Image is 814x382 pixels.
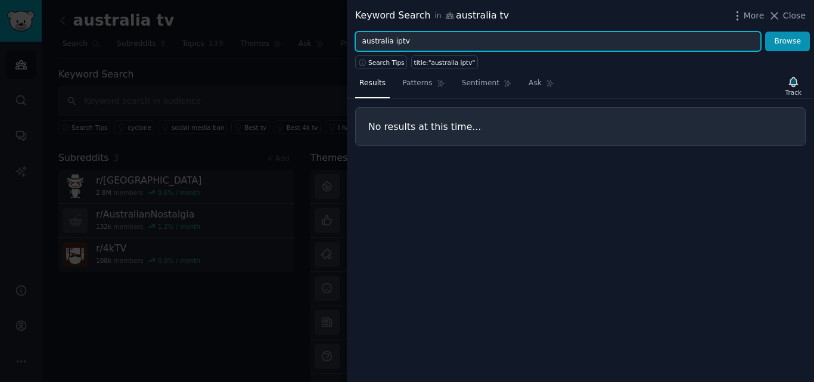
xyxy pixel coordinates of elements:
[355,8,509,23] div: Keyword Search australia tv
[768,10,806,22] button: Close
[355,55,407,69] button: Search Tips
[765,32,810,52] button: Browse
[524,74,558,98] a: Ask
[529,78,542,89] span: Ask
[458,74,516,98] a: Sentiment
[731,10,765,22] button: More
[434,11,441,21] span: in
[355,74,390,98] a: Results
[398,74,449,98] a: Patterns
[411,55,478,69] a: title:"australia iptv"
[462,78,499,89] span: Sentiment
[359,78,386,89] span: Results
[744,10,765,22] span: More
[402,78,432,89] span: Patterns
[368,120,793,133] h3: No results at this time...
[355,32,761,52] input: Try a keyword related to your business
[785,88,801,97] div: Track
[414,58,476,67] div: title:"australia iptv"
[783,10,806,22] span: Close
[368,58,405,67] span: Search Tips
[781,73,806,98] button: Track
